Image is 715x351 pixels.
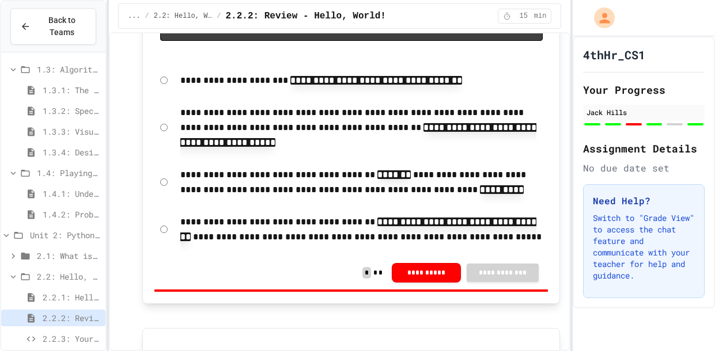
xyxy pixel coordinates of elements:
span: 2.2.2: Review - Hello, World! [226,9,386,23]
h1: 4thHr_CS1 [583,47,645,63]
h2: Your Progress [583,82,705,98]
span: 2.1: What is Code? [37,250,101,262]
h3: Need Help? [593,194,695,208]
span: 1.4.2: Problem Solving Reflection [43,208,101,220]
span: / [217,12,221,21]
span: 2.2: Hello, World! [37,270,101,283]
div: My Account [582,5,618,31]
span: 1.4: Playing Games [37,167,101,179]
span: 2.2.2: Review - Hello, World! [43,312,101,324]
h2: Assignment Details [583,140,705,157]
p: Switch to "Grade View" to access the chat feature and communicate with your teacher for help and ... [593,212,695,281]
span: 2.2.3: Your Name and Favorite Movie [43,333,101,345]
span: / [145,12,149,21]
span: ... [128,12,141,21]
span: 2.2: Hello, World! [154,12,213,21]
span: min [534,12,547,21]
span: 1.4.1: Understanding Games with Flowcharts [43,188,101,200]
span: 1.3.1: The Power of Algorithms [43,84,101,96]
span: 1.3: Algorithms - from Pseudocode to Flowcharts [37,63,101,75]
span: 1.3.3: Visualizing Logic with Flowcharts [43,125,101,138]
div: Jack Hills [587,107,701,117]
span: 2.2.1: Hello, World! [43,291,101,303]
span: 1.3.2: Specifying Ideas with Pseudocode [43,105,101,117]
span: Back to Teams [37,14,86,39]
span: 15 [515,12,533,21]
span: Unit 2: Python Fundamentals [30,229,101,241]
span: 1.3.4: Designing Flowcharts [43,146,101,158]
div: No due date set [583,161,705,175]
